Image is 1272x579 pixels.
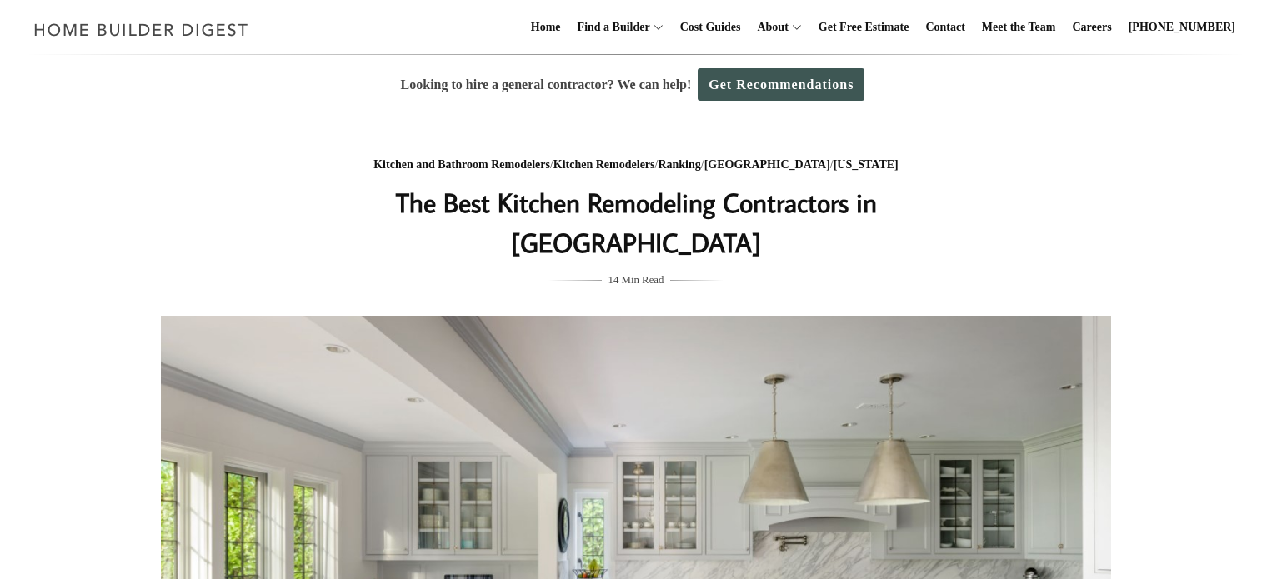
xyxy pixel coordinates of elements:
[812,1,916,54] a: Get Free Estimate
[698,68,864,101] a: Get Recommendations
[27,13,256,46] img: Home Builder Digest
[303,155,969,176] div: / / / /
[750,1,788,54] a: About
[303,182,969,262] h1: The Best Kitchen Remodeling Contractors in [GEOGRAPHIC_DATA]
[1066,1,1119,54] a: Careers
[571,1,650,54] a: Find a Builder
[704,158,830,171] a: [GEOGRAPHIC_DATA]
[524,1,568,54] a: Home
[975,1,1063,54] a: Meet the Team
[834,158,899,171] a: [US_STATE]
[1122,1,1242,54] a: [PHONE_NUMBER]
[373,158,550,171] a: Kitchen and Bathroom Remodelers
[553,158,655,171] a: Kitchen Remodelers
[608,271,664,289] span: 14 Min Read
[919,1,971,54] a: Contact
[674,1,748,54] a: Cost Guides
[658,158,700,171] a: Ranking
